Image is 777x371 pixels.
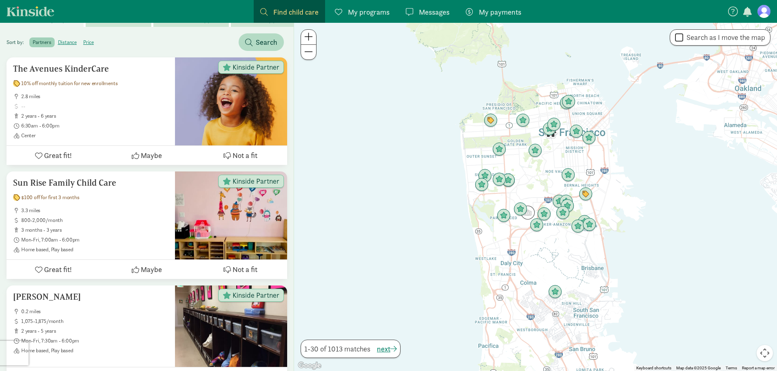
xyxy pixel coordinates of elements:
[21,207,168,214] span: 3.3 miles
[21,328,168,334] span: 2 years - 5 years
[7,260,100,279] button: Great fit!
[7,39,28,46] span: Sort by:
[548,285,562,299] div: Click to see details
[475,178,489,192] div: Click to see details
[100,260,193,279] button: Maybe
[13,64,168,74] h5: The Avenues KinderCare
[21,217,168,224] span: 800-2,000/month
[44,264,72,275] span: Great fit!
[21,194,80,201] span: $100 off for first 3 months
[516,114,530,127] div: Click to see details
[562,95,576,109] div: Click to see details
[537,207,551,221] div: Click to see details
[556,206,570,220] div: Click to see details
[636,365,671,371] button: Keyboard shortcuts
[757,345,773,361] button: Map camera controls
[377,343,397,354] button: next
[579,187,593,201] div: Click to see details
[194,146,287,165] button: Not a fit
[582,131,596,145] div: Click to see details
[21,227,168,233] span: 3 months - 3 years
[492,143,506,156] div: Click to see details
[479,7,521,18] span: My payments
[296,360,323,371] img: Google
[21,318,168,325] span: 1,075-1,875/month
[100,146,193,165] button: Maybe
[726,366,737,370] a: Terms
[7,6,54,16] a: Kinside
[21,123,168,129] span: 6:30am - 6:00pm
[578,215,591,229] div: Click to see details
[232,64,279,71] span: Kinside Partner
[528,144,542,158] div: Click to see details
[501,173,515,187] div: Click to see details
[232,264,257,275] span: Not a fit
[304,343,370,354] span: 1-30 of 1013 matches
[273,7,319,18] span: Find child care
[561,168,575,182] div: Click to see details
[21,237,168,243] span: Mon-Fri, 7:00am - 6:00pm
[571,220,585,233] div: Click to see details
[514,202,527,216] div: Click to see details
[44,150,72,161] span: Great fit!
[141,150,162,161] span: Maybe
[478,169,492,183] div: Click to see details
[569,125,583,138] div: Click to see details
[419,7,449,18] span: Messages
[582,218,596,232] div: Click to see details
[676,366,721,370] span: Map data ©2025 Google
[484,114,498,127] div: Click to see details
[232,178,279,185] span: Kinside Partner
[521,206,535,220] div: Click to see details
[55,37,80,47] label: distance
[530,218,544,232] div: Click to see details
[296,360,323,371] a: Open this area in Google Maps (opens a new window)
[29,37,54,47] label: partners
[21,338,168,344] span: Mon-Fri, 7:30am - 6:00pm
[552,195,566,209] div: Click to see details
[497,209,511,223] div: Click to see details
[21,132,168,139] span: Center
[742,366,775,370] a: Report a map error
[560,96,573,110] div: Click to see details
[80,37,97,47] label: price
[21,347,168,354] span: Home based, Play based
[232,150,257,161] span: Not a fit
[141,264,162,275] span: Maybe
[13,292,168,302] h5: [PERSON_NAME]
[492,173,506,187] div: Click to see details
[21,80,117,87] span: 10% off monthly tuition for new enrollments
[683,33,765,42] label: Search as I move the map
[232,292,279,299] span: Kinside Partner
[21,93,168,100] span: 2.8 miles
[13,178,168,188] h5: Sun Rise Family Child Care
[547,118,561,132] div: Click to see details
[544,126,558,140] div: Click to see details
[239,33,284,51] button: Search
[21,113,168,119] span: 2 years - 6 years
[7,146,100,165] button: Great fit!
[256,37,277,48] span: Search
[21,246,168,253] span: Home based, Play based
[559,195,573,209] div: Click to see details
[194,260,287,279] button: Not a fit
[560,199,574,213] div: Click to see details
[542,122,556,136] div: Click to see details
[348,7,390,18] span: My programs
[21,308,168,315] span: 0.2 miles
